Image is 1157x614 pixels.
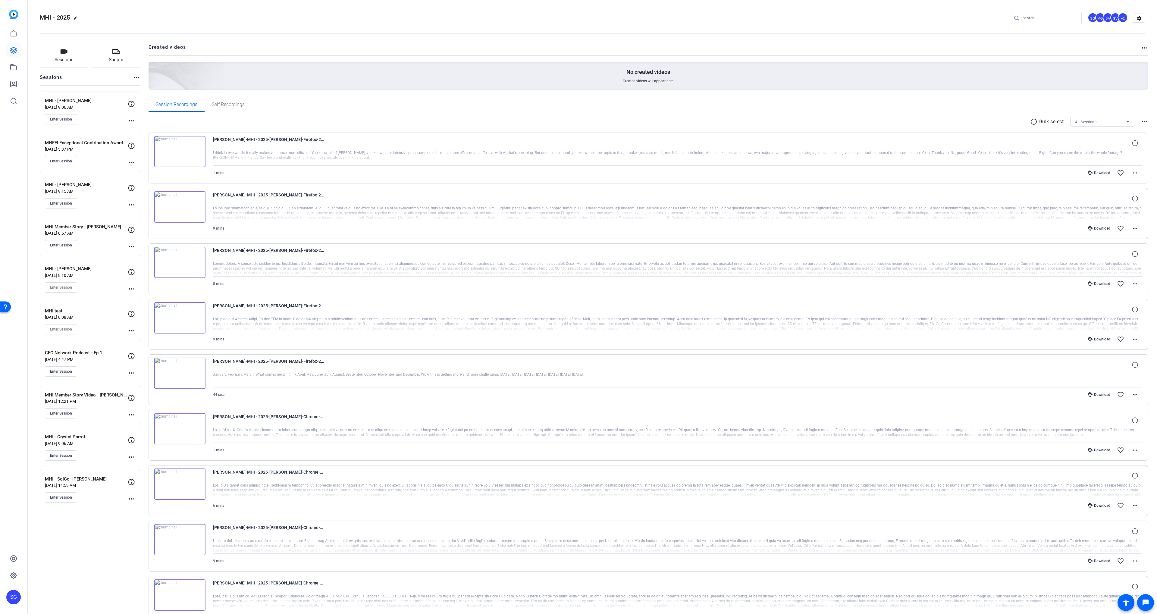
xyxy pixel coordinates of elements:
[1117,336,1124,343] mat-icon: favorite_border
[45,156,77,166] button: Enter Session
[154,524,205,555] img: thumb-nail
[154,579,205,611] img: thumb-nail
[45,189,128,194] p: [DATE] 9:15 AM
[92,44,140,68] button: Scripts
[128,243,135,250] mat-icon: more_horiz
[45,181,128,188] p: MHI - [PERSON_NAME]
[1117,557,1124,565] mat-icon: favorite_border
[1085,337,1113,342] div: Download
[45,408,77,418] button: Enter Session
[45,450,77,461] button: Enter Session
[1085,171,1113,175] div: Download
[128,369,135,377] mat-icon: more_horiz
[1122,599,1130,606] mat-icon: accessibility
[45,97,128,104] p: MHI - [PERSON_NAME]
[1085,559,1113,563] div: Download
[1117,446,1124,454] mat-icon: favorite_border
[1141,118,1148,125] mat-icon: more_horiz
[213,579,325,594] span: [PERSON_NAME]-MHI - 2025-[PERSON_NAME]-Chrome-2025-08-19-09-36-29-193-0
[1131,169,1139,177] mat-icon: more_horiz
[45,492,77,503] button: Enter Session
[1103,13,1113,23] ngx-avatar: Benjamin Allen
[213,393,225,397] span: 44 secs
[213,468,325,483] span: [PERSON_NAME]-MHI - 2025-[PERSON_NAME]-Chrome-2025-08-19-09-52-11-110-0
[1085,226,1113,231] div: Download
[626,68,670,76] p: No created videos
[50,327,72,332] span: Enter Session
[45,198,77,208] button: Enter Session
[213,302,325,317] span: [PERSON_NAME]-MHI - 2025-[PERSON_NAME]-Firefox-2025-09-03-18-43-55-387-0
[213,337,224,341] span: 9 mins
[45,315,128,320] p: [DATE] 8:08 AM
[40,74,62,85] h2: Sessions
[1030,118,1039,125] mat-icon: radio_button_unchecked
[50,411,72,416] span: Enter Session
[50,159,72,164] span: Enter Session
[212,102,245,107] span: Self Recordings
[45,349,128,356] p: CEO Network Podcast - Ep 1
[213,191,325,206] span: [PERSON_NAME]-MHI - 2025-[PERSON_NAME]-Firefox-2025-09-03-19-01-14-046-0
[50,495,72,500] span: Enter Session
[1141,44,1148,52] mat-icon: more_horiz
[45,399,128,404] p: [DATE] 12:21 PM
[213,358,325,372] span: [PERSON_NAME]-MHI - 2025-[PERSON_NAME]-Firefox-2025-09-03-18-39-27-467-0
[45,105,128,110] p: [DATE] 9:06 AM
[1131,336,1139,343] mat-icon: more_horiz
[55,56,74,63] span: Sessions
[1088,13,1098,23] div: SG
[50,453,72,458] span: Enter Session
[73,16,80,23] mat-icon: edit
[128,495,135,503] mat-icon: more_horiz
[45,114,77,124] button: Enter Session
[45,231,128,236] p: [DATE] 8:57 AM
[45,147,128,152] p: [DATE] 3:37 PM
[1117,169,1124,177] mat-icon: favorite_border
[1110,13,1121,23] ngx-avatar: Gert Viljoen
[154,136,205,167] img: thumb-nail
[128,159,135,166] mat-icon: more_horiz
[1117,502,1124,509] mat-icon: favorite_border
[6,590,21,604] div: SG
[156,102,197,107] span: Session Recordings
[1118,13,1128,23] div: +2
[213,282,224,286] span: 8 mins
[128,327,135,334] mat-icon: more_horiz
[45,392,128,399] p: MHI Member Story Video - [PERSON_NAME]
[1103,13,1113,23] div: BA
[623,79,673,83] span: Created videos will appear here
[45,483,128,488] p: [DATE] 11:59 AM
[45,139,128,146] p: MHEFI Exceptional Contribution Award - [PERSON_NAME]
[1075,120,1096,124] span: All Sessions
[50,243,72,248] span: Enter Session
[128,411,135,418] mat-icon: more_horiz
[45,476,128,483] p: MHI - SolCo- [PERSON_NAME]
[45,434,128,440] p: MHI - Crystal Parrot
[1117,391,1124,398] mat-icon: favorite_border
[1088,13,1098,23] ngx-avatar: Scott Grant
[1131,391,1139,398] mat-icon: more_horiz
[45,273,128,278] p: [DATE] 8:10 AM
[1131,225,1139,232] mat-icon: more_horiz
[213,524,325,538] span: [PERSON_NAME]-MHI - 2025-[PERSON_NAME]-Chrome-2025-08-19-09-43-32-713-0
[40,44,88,68] button: Sessions
[109,56,123,63] span: Scripts
[154,191,205,223] img: thumb-nail
[1085,392,1113,397] div: Download
[128,201,135,208] mat-icon: more_horiz
[1131,502,1139,509] mat-icon: more_horiz
[1039,118,1064,125] p: Bulk select
[40,14,70,21] span: MHI - 2025
[213,247,325,261] span: [PERSON_NAME]-MHI - 2025-[PERSON_NAME]-Firefox-2025-09-03-18-52-59-563-0
[1117,280,1124,287] mat-icon: favorite_border
[154,358,205,389] img: thumb-nail
[50,369,72,374] span: Enter Session
[1085,281,1113,286] div: Download
[128,117,135,124] mat-icon: more_horiz
[45,441,128,446] p: [DATE] 9:06 AM
[45,282,77,293] button: Enter Session
[213,413,325,428] span: [PERSON_NAME]-MHI - 2025-[PERSON_NAME]-Chrome-2025-08-19-09-58-35-978-0
[1023,14,1077,22] input: Search
[149,44,1141,55] h2: Created videos
[45,308,128,315] p: MHI test
[50,117,72,122] span: Enter Session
